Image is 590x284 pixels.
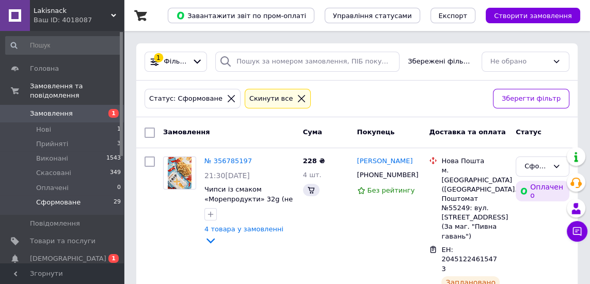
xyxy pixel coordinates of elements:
span: Статус [516,128,541,136]
div: Сформоване [524,161,548,172]
a: 4 товара у замовленні [204,225,283,244]
div: Нова Пошта [441,156,507,166]
input: Пошук [5,36,122,55]
span: ЕН: 20451224615473 [441,246,497,273]
span: Скасовані [36,168,71,178]
span: Покупець [357,128,395,136]
button: Чат з покупцем [567,221,587,242]
span: 228 ₴ [303,157,325,165]
span: Сформоване [36,198,81,207]
a: Чипси із смаком «Морепродукти» 32g (не гострий снек) [204,185,293,212]
div: [PHONE_NUMBER] [355,168,414,182]
button: Зберегти фільтр [493,89,569,109]
span: 0 [117,183,121,193]
div: Статус: Сформоване [147,93,225,104]
span: 29 [114,198,121,207]
span: Управління статусами [333,12,412,20]
span: 1 [108,109,119,118]
div: Ваш ID: 4018087 [34,15,124,25]
input: Пошук за номером замовлення, ПІБ покупця, номером телефону, Email, номером накладної [215,52,400,72]
span: Доставка та оплата [429,128,505,136]
div: 1 [154,53,163,62]
span: Виконані [36,154,68,163]
a: Створити замовлення [475,11,580,19]
span: 1543 [106,154,121,163]
div: Оплачено [516,181,569,201]
span: Зберегти фільтр [502,93,561,104]
span: Завантажити звіт по пром-оплаті [176,11,306,20]
span: Збережені фільтри: [408,57,473,67]
div: Cкинути все [247,93,295,104]
span: Фільтри [164,57,188,67]
span: Замовлення [30,109,73,118]
img: Фото товару [168,157,192,189]
span: Створити замовлення [494,12,572,20]
span: Замовлення та повідомлення [30,82,124,100]
span: 4 шт. [303,171,322,179]
span: 3 [117,139,121,149]
div: м. [GEOGRAPHIC_DATA] ([GEOGRAPHIC_DATA].), Поштомат №55249: вул. [STREET_ADDRESS] (За маг. "Пивна... [441,166,507,241]
a: [PERSON_NAME] [357,156,413,166]
button: Експорт [430,8,476,23]
span: Головна [30,64,59,73]
span: 1 [117,125,121,134]
span: [DEMOGRAPHIC_DATA] [30,254,106,263]
span: Lakisnack [34,6,111,15]
span: 1 [108,254,119,263]
span: Прийняті [36,139,68,149]
button: Завантажити звіт по пром-оплаті [168,8,314,23]
span: Cума [303,128,322,136]
span: Без рейтингу [368,186,415,194]
button: Створити замовлення [486,8,580,23]
span: Оплачені [36,183,69,193]
span: Нові [36,125,51,134]
span: 21:30[DATE] [204,171,250,180]
button: Управління статусами [325,8,420,23]
span: Повідомлення [30,219,80,228]
span: 4 товара у замовленні [204,225,283,233]
div: Не обрано [490,56,548,67]
span: Експорт [439,12,468,20]
a: Фото товару [163,156,196,190]
a: № 356785197 [204,157,252,165]
span: Товари та послуги [30,236,95,246]
span: Замовлення [163,128,210,136]
span: 349 [110,168,121,178]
